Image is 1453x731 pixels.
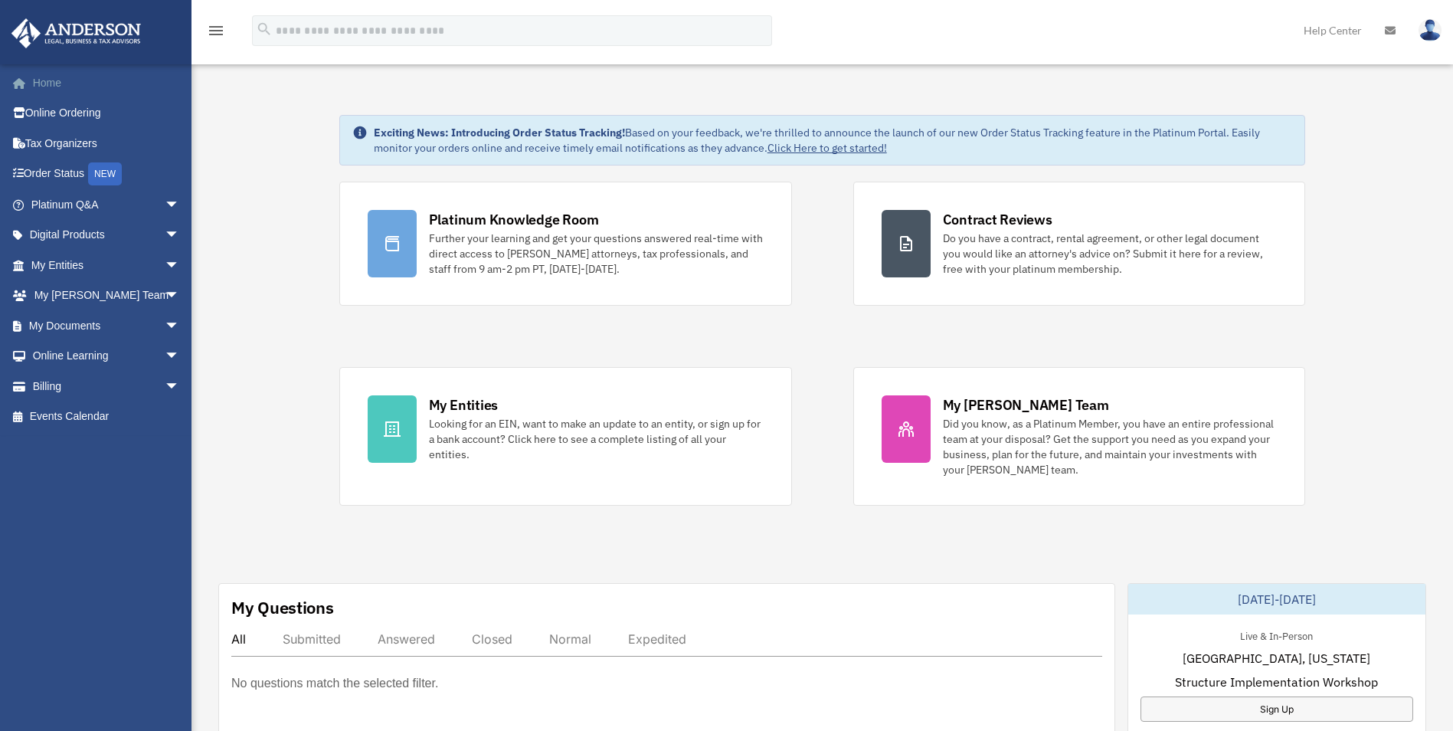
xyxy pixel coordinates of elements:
[1419,19,1442,41] img: User Pic
[231,596,334,619] div: My Questions
[11,280,203,311] a: My [PERSON_NAME] Teamarrow_drop_down
[429,210,599,229] div: Platinum Knowledge Room
[943,210,1052,229] div: Contract Reviews
[943,416,1278,477] div: Did you know, as a Platinum Member, you have an entire professional team at your disposal? Get th...
[165,341,195,372] span: arrow_drop_down
[256,21,273,38] i: search
[165,189,195,221] span: arrow_drop_down
[165,220,195,251] span: arrow_drop_down
[231,673,438,694] p: No questions match the selected filter.
[853,182,1306,306] a: Contract Reviews Do you have a contract, rental agreement, or other legal document you would like...
[429,416,764,462] div: Looking for an EIN, want to make an update to an entity, or sign up for a bank account? Click her...
[88,162,122,185] div: NEW
[165,280,195,312] span: arrow_drop_down
[11,310,203,341] a: My Documentsarrow_drop_down
[11,67,203,98] a: Home
[374,126,625,139] strong: Exciting News: Introducing Order Status Tracking!
[1175,673,1378,691] span: Structure Implementation Workshop
[429,395,498,415] div: My Entities
[1228,627,1325,643] div: Live & In-Person
[231,631,246,647] div: All
[339,182,792,306] a: Platinum Knowledge Room Further your learning and get your questions answered real-time with dire...
[11,98,203,129] a: Online Ordering
[11,189,203,220] a: Platinum Q&Aarrow_drop_down
[7,18,146,48] img: Anderson Advisors Platinum Portal
[374,125,1293,156] div: Based on your feedback, we're thrilled to announce the launch of our new Order Status Tracking fe...
[429,231,764,277] div: Further your learning and get your questions answered real-time with direct access to [PERSON_NAM...
[767,141,887,155] a: Click Here to get started!
[1140,697,1413,722] a: Sign Up
[339,367,792,506] a: My Entities Looking for an EIN, want to make an update to an entity, or sign up for a bank accoun...
[1128,584,1425,615] div: [DATE]-[DATE]
[207,27,225,40] a: menu
[11,341,203,372] a: Online Learningarrow_drop_down
[165,371,195,402] span: arrow_drop_down
[11,220,203,251] a: Digital Productsarrow_drop_down
[853,367,1306,506] a: My [PERSON_NAME] Team Did you know, as a Platinum Member, you have an entire professional team at...
[165,310,195,342] span: arrow_drop_down
[943,395,1109,415] div: My [PERSON_NAME] Team
[165,250,195,281] span: arrow_drop_down
[11,128,203,159] a: Tax Organizers
[11,371,203,402] a: Billingarrow_drop_down
[207,21,225,40] i: menu
[549,631,591,647] div: Normal
[11,250,203,280] a: My Entitiesarrow_drop_down
[943,231,1278,277] div: Do you have a contract, rental agreement, or other legal document you would like an attorney's ad...
[11,159,203,190] a: Order StatusNEW
[283,631,341,647] div: Submitted
[378,631,435,647] div: Answered
[11,402,203,432] a: Events Calendar
[628,631,686,647] div: Expedited
[1183,649,1370,667] span: [GEOGRAPHIC_DATA], [US_STATE]
[472,631,512,647] div: Closed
